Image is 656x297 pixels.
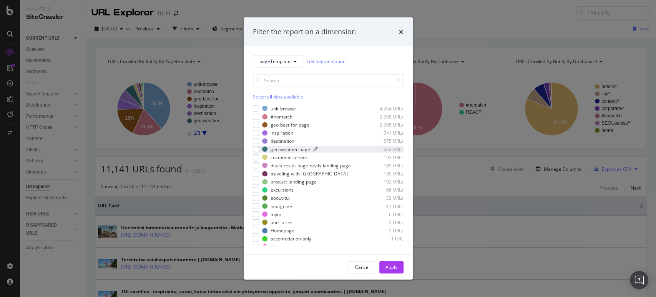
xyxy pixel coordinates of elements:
[366,122,404,128] div: 2,005 URLs
[271,113,292,120] div: #nomatch
[355,264,370,270] div: Cancel
[271,130,293,136] div: inspiration
[271,122,309,128] div: geo-best-for-page
[271,138,294,144] div: destination
[379,261,404,273] button: Apply
[366,211,404,217] div: 6 URLs
[366,235,404,242] div: 1 URL
[366,105,404,112] div: 4,264 URLs
[366,179,404,185] div: 102 URLs
[271,105,296,112] div: unit-browse
[399,27,404,37] div: times
[366,146,404,152] div: 662 URLs
[366,162,404,169] div: 189 URLs
[366,219,404,225] div: 2 URLs
[271,235,311,242] div: accomodation-only
[271,187,294,193] div: excursions
[366,154,404,160] div: 193 URLs
[306,57,345,65] a: Edit Segmentation
[271,227,294,234] div: Homepage
[366,227,404,234] div: 2 URLs
[253,27,356,37] div: Filter the report on a dimension
[630,271,648,289] div: Open Intercom Messenger
[253,93,404,100] div: Select all data available
[271,146,310,152] div: geo-weather-page
[271,219,292,225] div: ancillaries
[271,179,317,185] div: product-landing-page
[271,170,348,177] div: traveling-with-[GEOGRAPHIC_DATA]
[253,55,303,67] button: pageTemplate
[349,261,376,273] button: Cancel
[366,195,404,201] div: 33 URLs
[259,58,291,65] span: pageTemplate
[271,162,351,169] div: deals-result-page-deals-landing-page
[366,113,404,120] div: 2,058 URLs
[271,203,292,209] div: heatguide
[366,138,404,144] div: 675 URLs
[366,244,404,250] div: 1 URL
[244,18,413,280] div: modal
[253,73,404,87] input: Search
[366,130,404,136] div: 741 URLs
[271,244,292,250] div: flight-only
[271,154,308,160] div: customer-service
[271,195,290,201] div: about-tui
[271,211,282,217] div: mytui
[385,264,397,270] div: Apply
[366,187,404,193] div: 66 URLs
[366,203,404,209] div: 13 URLs
[366,170,404,177] div: 130 URLs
